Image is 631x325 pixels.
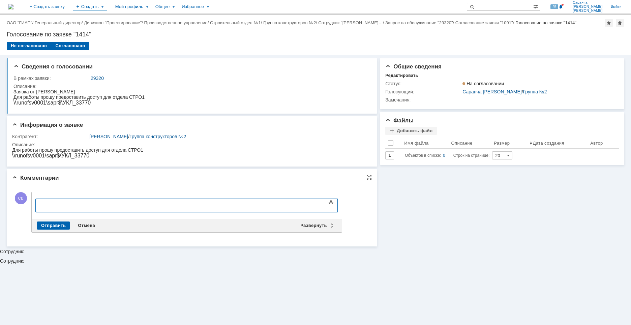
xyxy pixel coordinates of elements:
[405,151,489,159] i: Строк на странице:
[84,20,142,25] a: Дивизион "Проектирование"
[443,151,445,159] div: 0
[129,134,186,139] a: Группа конструкторов №2
[89,134,367,139] div: /
[401,138,448,149] th: Имя файла
[550,4,558,9] span: 25
[573,1,603,5] span: Саранча
[404,141,428,146] div: Имя файла
[73,3,107,11] div: Создать
[12,175,59,181] span: Комментарии
[491,138,527,149] th: Размер
[605,19,613,27] div: Добавить в избранное
[590,141,603,146] div: Автор
[35,20,84,25] div: /
[616,19,624,27] div: Сделать домашней страницей
[385,117,414,124] span: Файлы
[451,141,473,146] div: Описание
[573,5,603,9] span: [PERSON_NAME]
[12,142,368,147] div: Описание:
[7,20,32,25] a: ОАО "ГИАП"
[210,20,261,25] a: Строительный отдел №1
[318,20,385,25] div: /
[462,89,615,94] div: /
[515,20,576,25] div: Голосование по заявке "1414"
[462,81,504,86] span: На согласовании
[263,20,316,25] a: Группа конструкторов №2
[12,122,83,128] span: Информация о заявке
[15,192,27,204] span: СВ
[13,63,93,70] span: Сведения о голосовании
[144,20,210,25] div: /
[144,20,208,25] a: Производственное управление
[405,153,441,158] span: Объектов в списке:
[318,20,383,25] a: Сотрудник "[PERSON_NAME]…
[13,84,368,89] div: Описание:
[84,20,144,25] div: /
[8,4,13,9] a: Перейти на домашнюю страницу
[7,31,624,38] div: Голосование по заявке "1414"
[527,138,588,149] th: Дата создания
[494,141,510,146] div: Размер
[385,97,461,102] div: Замечания:
[89,134,128,139] a: [PERSON_NAME]
[12,134,88,139] div: Контрагент:
[210,20,263,25] div: /
[462,89,521,94] a: Саранча [PERSON_NAME]
[533,3,540,9] span: Расширенный поиск
[588,138,619,149] th: Автор
[263,20,318,25] div: /
[366,175,372,180] div: На всю страницу
[91,76,104,81] a: 29320
[385,89,461,94] div: Голосующий:
[327,198,335,206] span: Показать панель инструментов
[35,20,82,25] a: Генеральный директор
[7,20,35,25] div: /
[385,81,461,86] div: Статус:
[523,89,547,94] a: Группа №2
[385,73,418,78] div: Редактировать
[533,141,564,146] div: Дата создания
[385,20,455,25] div: /
[385,20,453,25] a: Запрос на обслуживание "29320"
[385,63,442,70] span: Общие сведения
[8,4,13,9] img: logo
[13,76,89,81] div: В рамках заявки:
[455,20,515,25] div: /
[573,9,603,13] span: [PERSON_NAME]
[455,20,513,25] a: Согласование заявки "1091"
